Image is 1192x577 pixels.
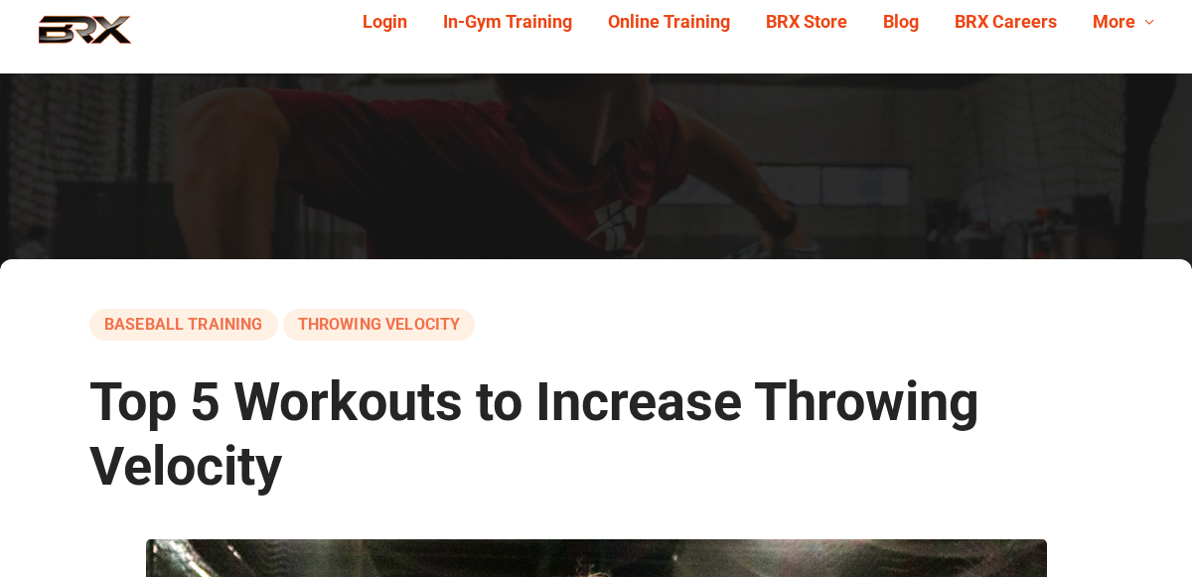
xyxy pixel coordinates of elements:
[20,15,150,59] img: BRX Performance
[748,7,865,38] a: BRX Store
[1075,7,1172,38] a: More
[89,309,1103,341] div: ,
[590,7,748,38] a: Online Training
[937,7,1075,38] a: BRX Careers
[330,7,1172,38] div: Navigation Menu
[865,7,937,38] a: Blog
[345,7,425,38] a: Login
[89,370,979,498] span: Top 5 Workouts to Increase Throwing Velocity
[425,7,590,38] a: In-Gym Training
[283,309,476,341] a: Throwing Velocity
[89,309,278,341] a: baseball training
